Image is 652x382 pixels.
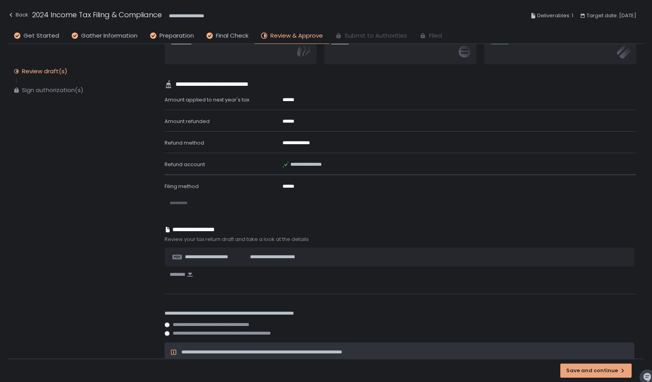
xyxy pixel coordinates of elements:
span: Review your tax return draft and take a look at the details [165,236,636,243]
span: Final Check [216,31,248,40]
div: Save and continue [566,367,626,374]
span: Refund method [165,139,204,147]
div: Back [8,10,28,20]
span: Refund account [165,161,205,168]
span: Filed [429,31,442,40]
span: Amount refunded [165,118,210,125]
span: Gather Information [81,31,138,40]
div: Sign authorization(s) [22,86,83,94]
span: Deliverables: 1 [537,11,573,20]
span: Get Started [24,31,59,40]
span: Target date: [DATE] [587,11,636,20]
span: Amount applied to next year's tax [165,96,249,103]
button: Back [8,9,28,22]
span: Filing method [165,183,199,190]
h1: 2024 Income Tax Filing & Compliance [32,9,162,20]
div: Review draft(s) [22,67,67,75]
span: Review & Approve [270,31,323,40]
span: Preparation [159,31,194,40]
button: Save and continue [560,364,632,378]
span: Submit to Authorities [345,31,407,40]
